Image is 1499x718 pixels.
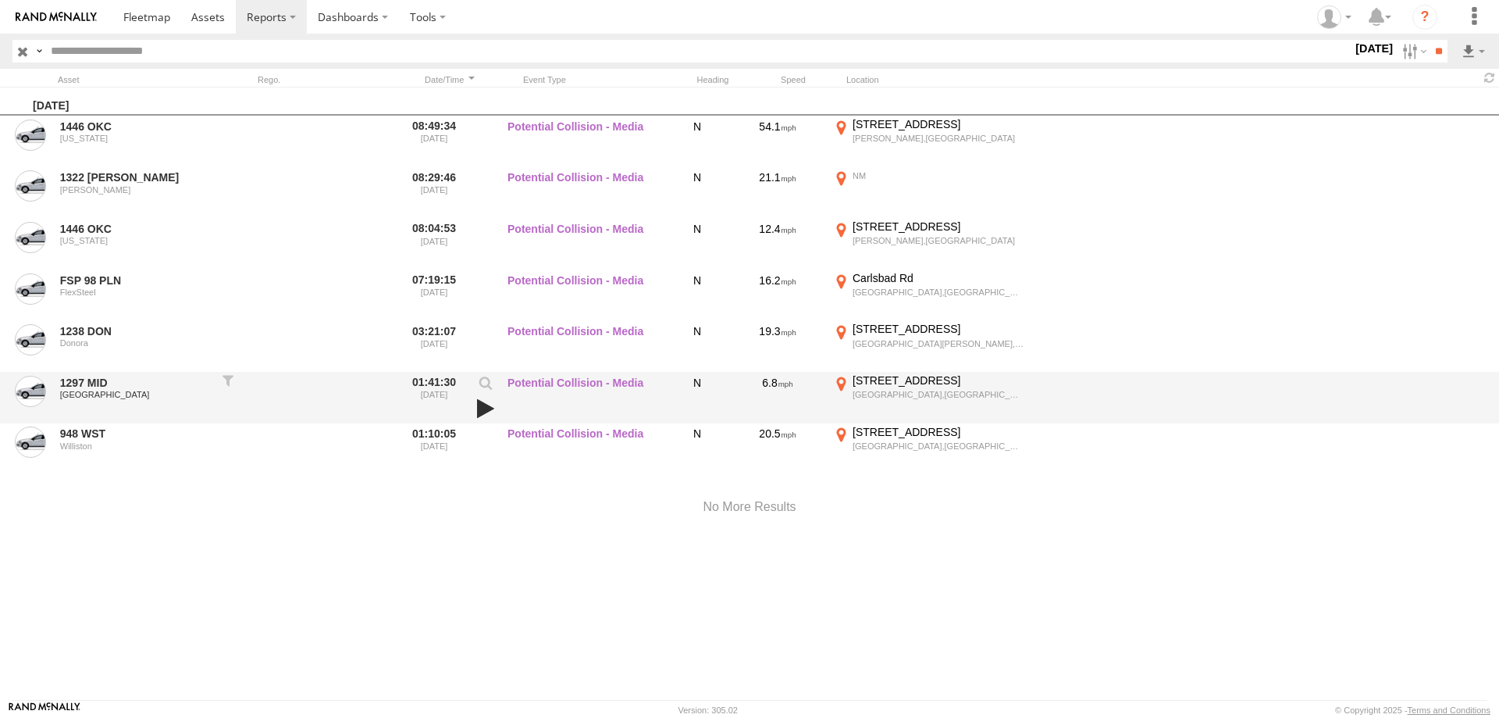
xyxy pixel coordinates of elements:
div: [GEOGRAPHIC_DATA],[GEOGRAPHIC_DATA] [853,441,1024,452]
div: [STREET_ADDRESS] [853,322,1024,336]
div: [GEOGRAPHIC_DATA] [60,390,212,399]
label: Potential Collision - Media [507,425,664,473]
div: N [670,117,725,166]
div: © Copyright 2025 - [1335,705,1490,715]
label: Potential Collision - Media [507,117,664,166]
div: [STREET_ADDRESS] [853,117,1024,131]
div: 21.1 [731,169,824,217]
div: [GEOGRAPHIC_DATA][PERSON_NAME],[GEOGRAPHIC_DATA] [853,338,1024,349]
label: Click to View Event Location [831,271,1026,320]
div: Williston [60,441,212,451]
div: 12.4 [731,220,824,268]
div: Version: 305.02 [678,705,738,715]
label: Potential Collision - Media [507,322,664,370]
label: Potential Collision - Media [507,271,664,320]
div: [PERSON_NAME],[GEOGRAPHIC_DATA] [853,133,1024,144]
label: Click to View Event Location [831,425,1026,473]
a: Visit our Website [9,702,80,718]
i: ? [1412,5,1437,30]
div: 16.2 [731,271,824,320]
label: 08:04:53 [DATE] [404,220,464,268]
img: rand-logo.svg [16,12,97,23]
label: View Event Parameters [472,376,499,398]
label: 08:49:34 [DATE] [404,117,464,166]
div: Donora [60,338,212,348]
label: Click to View Event Location [831,373,1026,422]
a: 948 WST [60,427,212,441]
a: 1446 OKC [60,222,212,236]
div: N [670,373,725,422]
div: N [670,425,725,473]
div: Randy Yohe [1312,5,1357,29]
label: 08:29:46 [DATE] [404,169,464,217]
div: N [670,220,725,268]
label: Click to View Event Location [831,117,1026,166]
label: Click to View Event Location [831,322,1026,370]
a: View Attached Media (Video) [472,398,499,420]
a: 1297 MID [60,376,212,390]
div: Click to Sort [420,74,479,85]
div: NM [853,170,1024,181]
label: Potential Collision - Media [507,169,664,217]
div: 54.1 [731,117,824,166]
div: [US_STATE] [60,134,212,143]
a: FSP 98 PLN [60,273,212,288]
div: N [670,322,725,370]
div: 19.3 [731,322,824,370]
div: [STREET_ADDRESS] [853,220,1024,234]
a: 1446 OKC [60,120,212,134]
label: 01:10:05 [DATE] [404,425,464,473]
label: 03:21:07 [DATE] [404,322,464,370]
a: 1322 [PERSON_NAME] [60,170,212,184]
div: [STREET_ADDRESS] [853,425,1024,439]
label: Potential Collision - Media [507,373,664,422]
div: [PERSON_NAME] [60,185,212,195]
label: 07:19:15 [DATE] [404,271,464,320]
div: N [670,169,725,217]
div: [PERSON_NAME],[GEOGRAPHIC_DATA] [853,235,1024,246]
label: 01:41:30 [DATE] [404,373,464,422]
label: [DATE] [1352,40,1396,57]
span: Refresh [1480,70,1499,85]
div: Carlsbad Rd [853,271,1024,285]
label: Potential Collision - Media [507,220,664,268]
div: [US_STATE] [60,236,212,245]
a: Terms and Conditions [1408,705,1490,715]
div: [GEOGRAPHIC_DATA],[GEOGRAPHIC_DATA] [853,287,1024,298]
div: [GEOGRAPHIC_DATA],[GEOGRAPHIC_DATA] [853,389,1024,400]
label: Click to View Event Location [831,169,1026,217]
div: FlexSteel [60,288,212,297]
div: Filter to this asset's events [220,373,236,422]
a: 1238 DON [60,324,212,338]
div: [STREET_ADDRESS] [853,373,1024,388]
label: Search Filter Options [1396,40,1430,63]
label: Search Query [33,40,45,63]
div: N [670,271,725,320]
label: Click to View Event Location [831,220,1026,268]
div: 6.8 [731,373,824,422]
label: Export results as... [1460,40,1487,63]
div: 20.5 [731,425,824,473]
